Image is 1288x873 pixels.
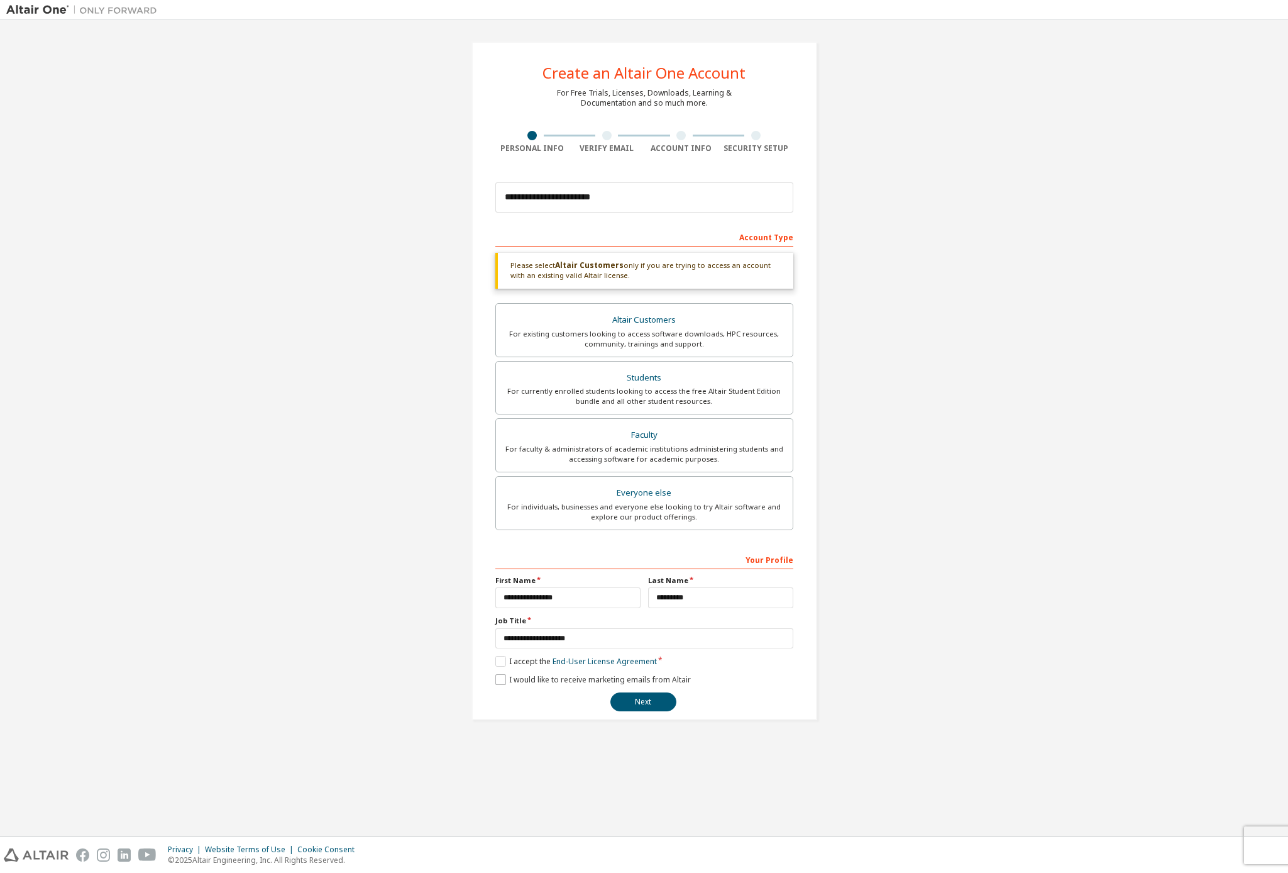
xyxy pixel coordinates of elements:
[4,848,69,862] img: altair_logo.svg
[495,226,793,247] div: Account Type
[495,656,657,667] label: I accept the
[495,253,793,289] div: Please select only if you are trying to access an account with an existing valid Altair license.
[495,674,691,685] label: I would like to receive marketing emails from Altair
[610,692,676,711] button: Next
[297,845,362,855] div: Cookie Consent
[557,88,732,108] div: For Free Trials, Licenses, Downloads, Learning & Documentation and so much more.
[555,260,624,270] b: Altair Customers
[118,848,131,862] img: linkedin.svg
[97,848,110,862] img: instagram.svg
[553,656,657,667] a: End-User License Agreement
[504,426,785,444] div: Faculty
[504,502,785,522] div: For individuals, businesses and everyone else looking to try Altair software and explore our prod...
[504,369,785,387] div: Students
[168,855,362,865] p: © 2025 Altair Engineering, Inc. All Rights Reserved.
[504,311,785,329] div: Altair Customers
[495,616,793,626] label: Job Title
[495,576,641,586] label: First Name
[6,4,163,16] img: Altair One
[504,329,785,349] div: For existing customers looking to access software downloads, HPC resources, community, trainings ...
[76,848,89,862] img: facebook.svg
[495,143,570,153] div: Personal Info
[648,576,793,586] label: Last Name
[205,845,297,855] div: Website Terms of Use
[504,386,785,406] div: For currently enrolled students looking to access the free Altair Student Edition bundle and all ...
[570,143,644,153] div: Verify Email
[168,845,205,855] div: Privacy
[138,848,157,862] img: youtube.svg
[495,549,793,569] div: Your Profile
[504,444,785,464] div: For faculty & administrators of academic institutions administering students and accessing softwa...
[644,143,719,153] div: Account Info
[718,143,793,153] div: Security Setup
[542,65,746,81] div: Create an Altair One Account
[504,484,785,502] div: Everyone else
